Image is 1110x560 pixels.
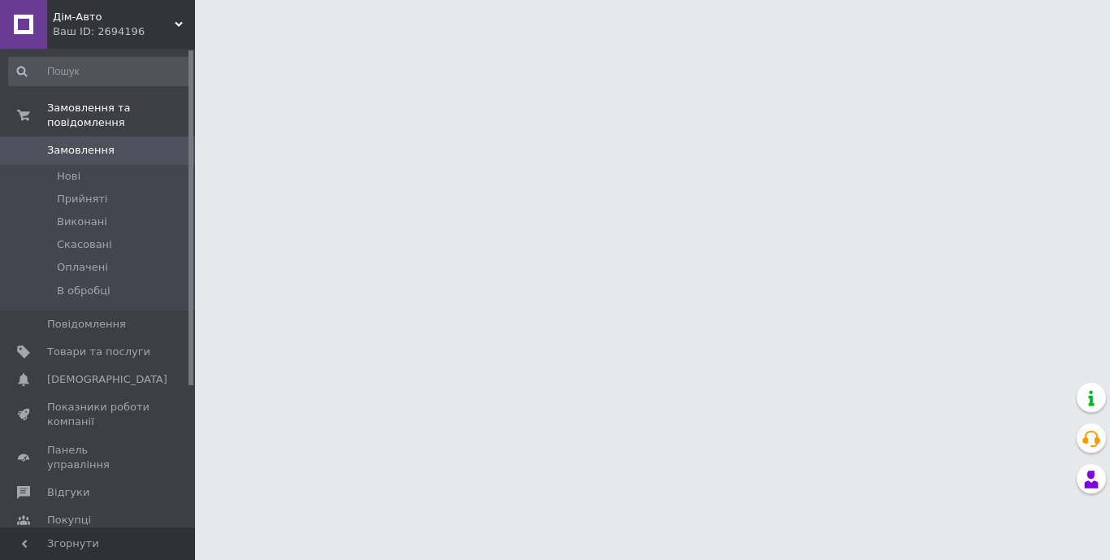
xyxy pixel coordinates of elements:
span: Прийняті [57,192,107,206]
span: [DEMOGRAPHIC_DATA] [47,372,167,387]
input: Пошук [8,57,192,86]
span: Замовлення та повідомлення [47,101,195,130]
span: Скасовані [57,237,112,252]
span: Покупці [47,513,91,527]
div: Ваш ID: 2694196 [53,24,195,39]
span: Відгуки [47,485,89,500]
span: Нові [57,169,80,184]
span: В обробці [57,284,111,298]
span: Виконані [57,215,107,229]
span: Оплачені [57,260,108,275]
span: Панель управління [47,443,150,472]
span: Замовлення [47,143,115,158]
span: Показники роботи компанії [47,400,150,429]
span: Дім-Авто [53,10,175,24]
span: Товари та послуги [47,345,150,359]
span: Повідомлення [47,317,126,332]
